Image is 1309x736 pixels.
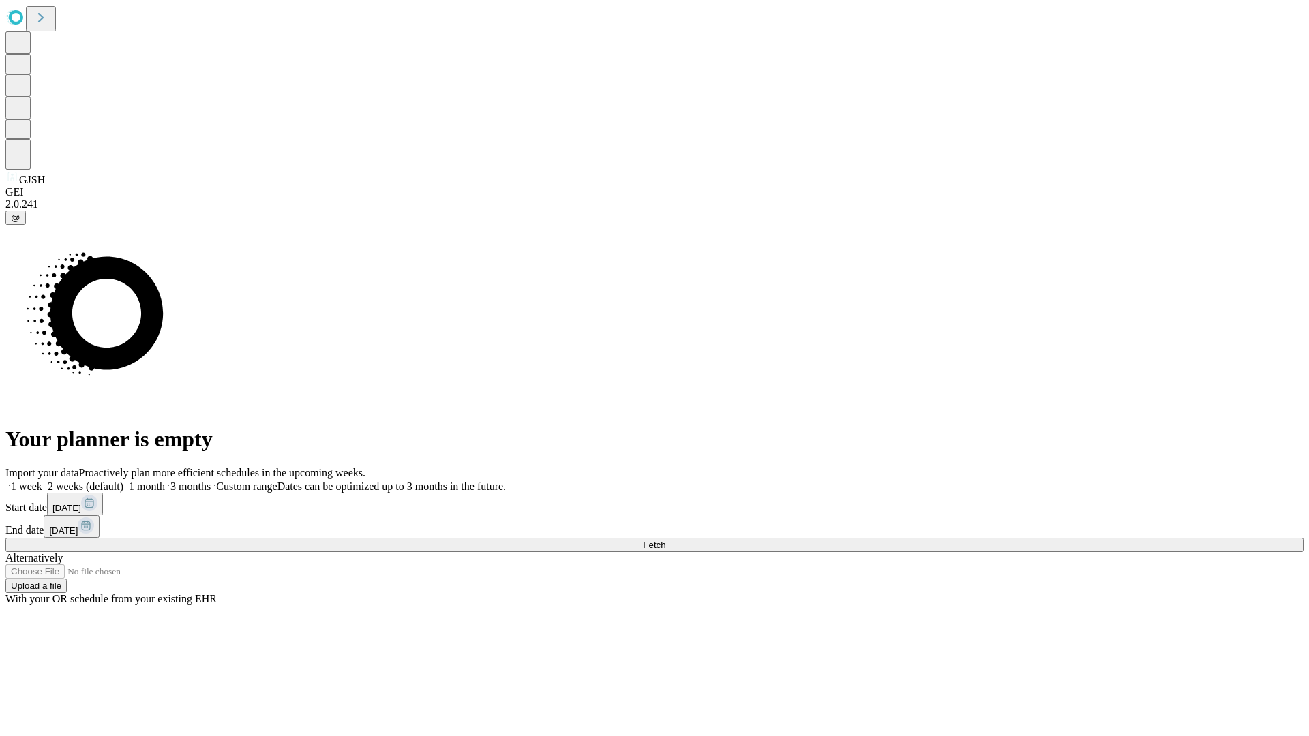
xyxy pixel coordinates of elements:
div: End date [5,515,1304,538]
div: 2.0.241 [5,198,1304,211]
span: 3 months [170,480,211,492]
button: @ [5,211,26,225]
h1: Your planner is empty [5,427,1304,452]
button: [DATE] [44,515,100,538]
span: Proactively plan more efficient schedules in the upcoming weeks. [79,467,365,478]
span: 1 week [11,480,42,492]
div: GEI [5,186,1304,198]
div: Start date [5,493,1304,515]
button: [DATE] [47,493,103,515]
span: Dates can be optimized up to 3 months in the future. [277,480,506,492]
span: Custom range [216,480,277,492]
span: [DATE] [52,503,81,513]
span: @ [11,213,20,223]
span: With your OR schedule from your existing EHR [5,593,217,604]
span: Alternatively [5,552,63,564]
span: GJSH [19,174,45,185]
span: [DATE] [49,525,78,536]
span: 2 weeks (default) [48,480,123,492]
span: Import your data [5,467,79,478]
span: Fetch [643,540,665,550]
span: 1 month [129,480,165,492]
button: Fetch [5,538,1304,552]
button: Upload a file [5,579,67,593]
